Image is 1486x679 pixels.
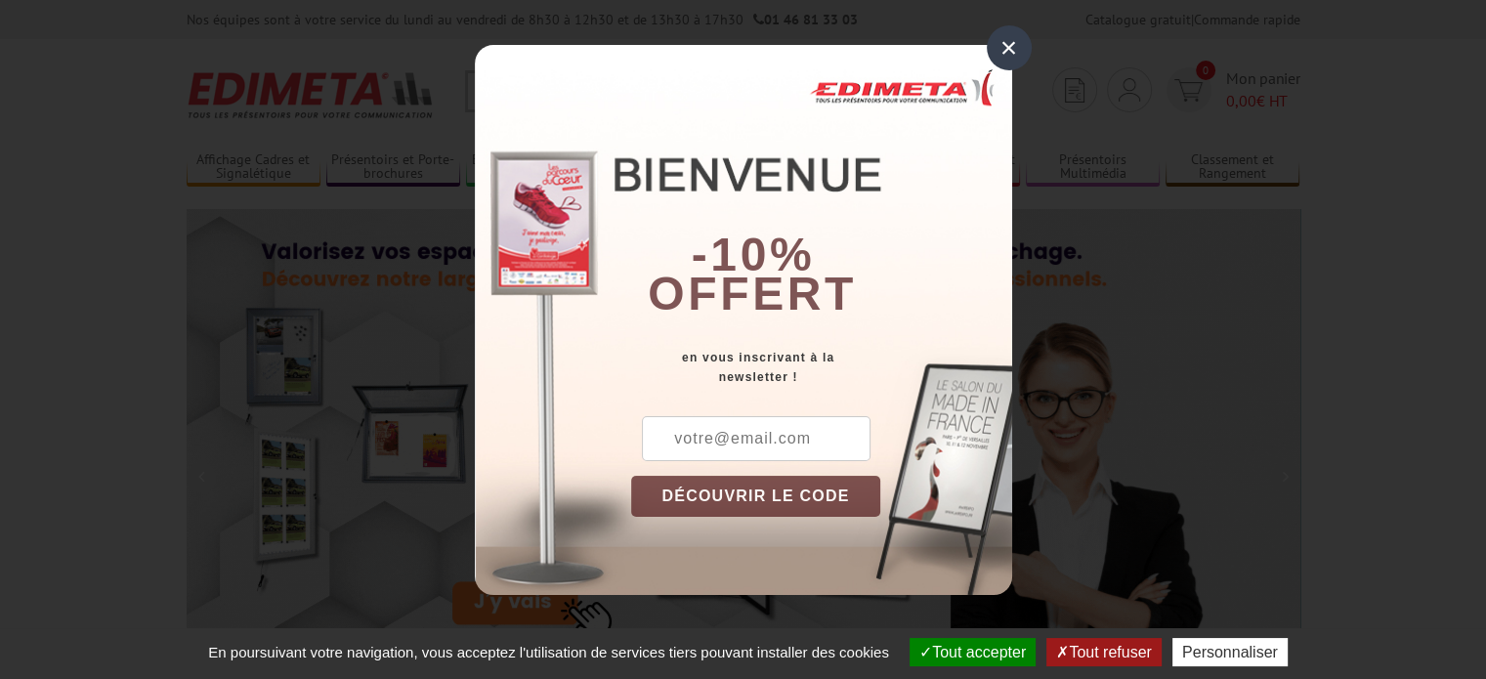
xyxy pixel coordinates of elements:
[987,25,1032,70] div: ×
[631,476,881,517] button: DÉCOUVRIR LE CODE
[692,229,815,280] b: -10%
[642,416,870,461] input: votre@email.com
[631,348,1012,387] div: en vous inscrivant à la newsletter !
[198,644,899,660] span: En poursuivant votre navigation, vous acceptez l'utilisation de services tiers pouvant installer ...
[1046,638,1161,666] button: Tout refuser
[910,638,1036,666] button: Tout accepter
[1172,638,1288,666] button: Personnaliser (fenêtre modale)
[648,268,857,319] font: offert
